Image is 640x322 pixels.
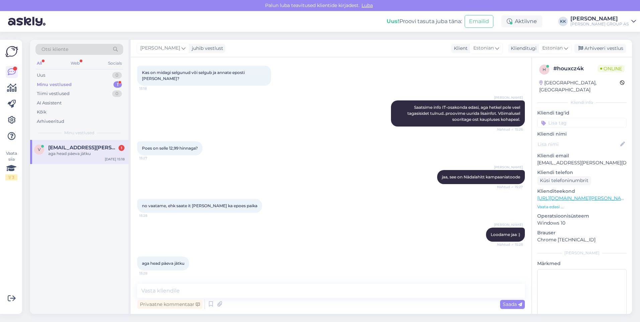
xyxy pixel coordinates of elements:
span: Loodame jaa :) [491,232,520,237]
p: Brauser [537,229,627,236]
a: [PERSON_NAME][PERSON_NAME] GROUP AS [570,16,636,27]
div: aga head päeva jätku [48,151,125,157]
p: [EMAIL_ADDRESS][PERSON_NAME][DOMAIN_NAME] [537,159,627,166]
div: Web [69,59,81,68]
span: [PERSON_NAME] [494,222,523,227]
img: Askly Logo [5,45,18,58]
div: [PERSON_NAME] GROUP AS [570,21,629,27]
p: Klienditeekond [537,188,627,195]
div: Tiimi vestlused [37,90,70,97]
span: jaa, see on Nädalahitt kampaaniatoode [442,174,520,179]
span: Minu vestlused [64,130,94,136]
div: [PERSON_NAME] [570,16,629,21]
div: Proovi tasuta juba täna: [387,17,462,25]
p: Kliendi tag'id [537,109,627,116]
div: [PERSON_NAME] [537,250,627,256]
div: KK [558,17,568,26]
button: Emailid [465,15,493,28]
span: Otsi kliente [42,46,68,53]
div: Arhiveeri vestlus [574,44,626,53]
a: [URL][DOMAIN_NAME][PERSON_NAME] [537,195,630,201]
p: Kliendi nimi [537,131,627,138]
p: Operatsioonisüsteem [537,213,627,220]
div: Klient [451,45,468,52]
p: Windows 10 [537,220,627,227]
span: [PERSON_NAME] [140,45,180,52]
p: Kliendi telefon [537,169,627,176]
div: Vaata siia [5,150,17,180]
div: AI Assistent [37,100,62,106]
p: Kliendi email [537,152,627,159]
div: Aktiivne [501,15,542,27]
input: Lisa tag [537,118,627,128]
input: Lisa nimi [538,141,619,148]
div: # houxcz4k [553,65,597,73]
span: aga head päeva jätku [142,261,184,266]
span: 15:28 [139,271,164,276]
span: Estonian [542,45,563,52]
span: Saada [503,301,522,307]
span: [PERSON_NAME] [494,95,523,100]
span: 15:18 [139,86,164,91]
b: Uus! [387,18,399,24]
span: [PERSON_NAME] [494,165,523,170]
span: Online [597,65,625,72]
span: Luba [359,2,375,8]
div: 1 [113,81,122,88]
div: Uus [37,72,45,79]
div: [GEOGRAPHIC_DATA], [GEOGRAPHIC_DATA] [539,79,620,93]
span: Nähtud ✓ 15:27 [497,184,523,189]
div: Klienditugi [508,45,537,52]
span: no vaatame, ehk saate it [PERSON_NAME] ka epoes paika [142,203,257,208]
div: 0 [112,72,122,79]
div: All [35,59,43,68]
div: Minu vestlused [37,81,72,88]
span: Nähtud ✓ 15:26 [497,127,523,132]
div: 0 [112,90,122,97]
p: Chrome [TECHNICAL_ID] [537,236,627,243]
div: 1 [118,145,125,151]
span: villi.hunt@gmail.com [48,145,118,151]
div: Privaatne kommentaar [137,300,203,309]
p: Vaata edasi ... [537,204,627,210]
div: Kliendi info [537,99,627,105]
p: Märkmed [537,260,627,267]
span: Poes on selle 12,99 hinnaga? [142,146,198,151]
span: Kas on midagi selgunud või selgub ja annate eposti [PERSON_NAME]? [142,70,246,81]
div: Küsi telefoninumbrit [537,176,591,185]
div: Arhiveeritud [37,118,64,125]
span: 15:27 [139,156,164,161]
div: [DATE] 15:18 [105,157,125,162]
span: 15:28 [139,213,164,218]
span: Estonian [473,45,494,52]
div: Socials [107,59,123,68]
div: juhib vestlust [189,45,223,52]
span: Nähtud ✓ 15:28 [497,242,523,247]
div: 1 / 3 [5,174,17,180]
span: v [38,147,41,152]
div: Kõik [37,109,47,115]
span: h [543,67,546,72]
span: Saatsime info IT-osakonda edasi, aga hetkel pole veel tagasisidet tulnud..proovime uurida lisainf... [407,105,521,122]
